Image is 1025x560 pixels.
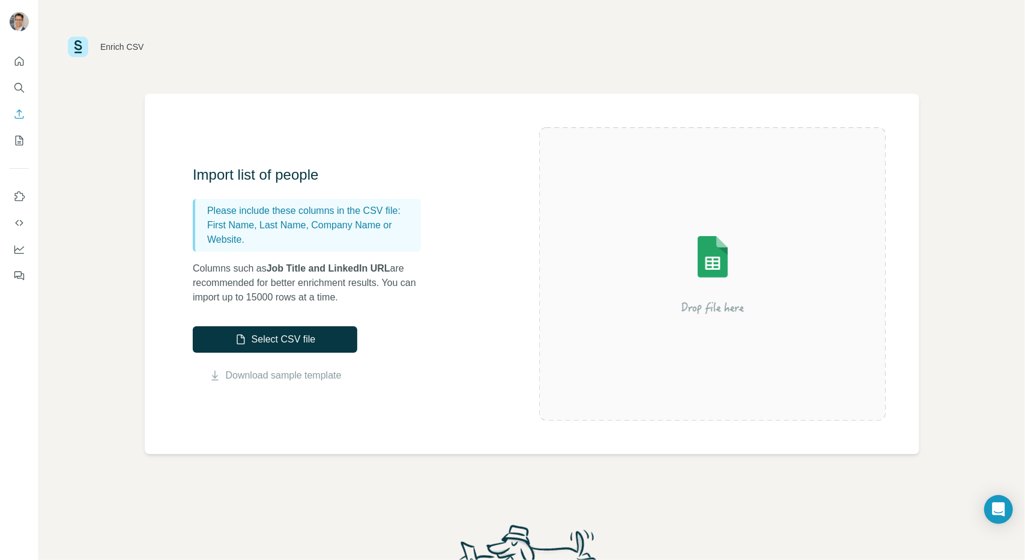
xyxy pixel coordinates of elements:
button: Select CSV file [193,326,357,353]
span: Job Title and LinkedIn URL [267,263,390,273]
button: Download sample template [193,368,357,383]
button: My lists [10,130,29,151]
button: Feedback [10,265,29,287]
h3: Import list of people [193,165,433,184]
img: Surfe Logo [68,37,88,57]
div: Open Intercom Messenger [984,495,1013,524]
div: Enrich CSV [100,41,144,53]
a: Download sample template [226,368,342,383]
p: Please include these columns in the CSV file: [207,204,416,218]
p: First Name, Last Name, Company Name or Website. [207,218,416,247]
button: Dashboard [10,239,29,260]
button: Enrich CSV [10,103,29,125]
img: Avatar [10,12,29,31]
button: Quick start [10,50,29,72]
p: Columns such as are recommended for better enrichment results. You can import up to 15000 rows at... [193,261,433,305]
button: Search [10,77,29,99]
button: Use Surfe on LinkedIn [10,186,29,207]
button: Use Surfe API [10,212,29,234]
img: Surfe Illustration - Drop file here or select below [605,202,821,346]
